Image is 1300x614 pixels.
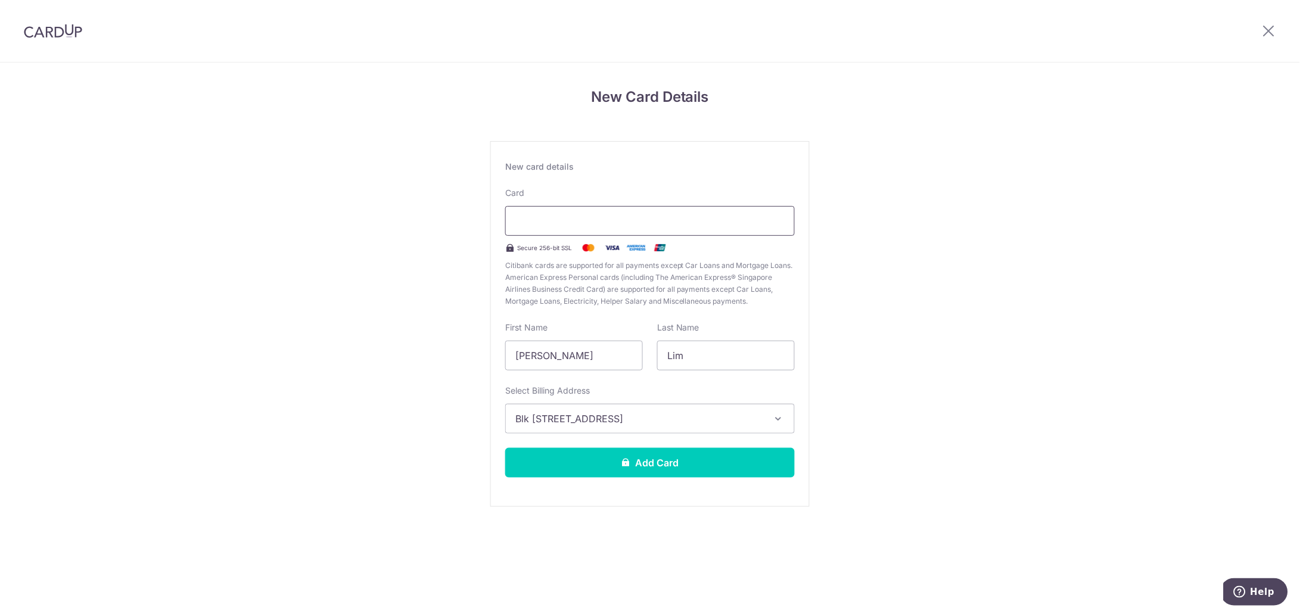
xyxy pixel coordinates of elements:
img: Visa [601,241,624,255]
span: Citibank cards are supported for all payments except Car Loans and Mortgage Loans. American Expre... [505,260,795,307]
label: Card [505,187,524,199]
input: Cardholder First Name [505,341,643,370]
input: Cardholder Last Name [657,341,795,370]
img: .alt.unionpay [648,241,672,255]
img: CardUp [24,24,82,38]
label: First Name [505,322,548,334]
button: Blk [STREET_ADDRESS] [505,404,795,434]
button: Add Card [505,448,795,478]
iframe: Secure card payment input frame [515,214,785,228]
h4: New Card Details [490,86,810,108]
label: Select Billing Address [505,385,590,397]
iframe: Opens a widget where you can find more information [1224,578,1288,608]
label: Last Name [657,322,699,334]
img: .alt.amex [624,241,648,255]
div: New card details [505,161,795,173]
span: Secure 256-bit SSL [517,243,572,253]
span: Blk [STREET_ADDRESS] [515,412,763,426]
img: Mastercard [577,241,601,255]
